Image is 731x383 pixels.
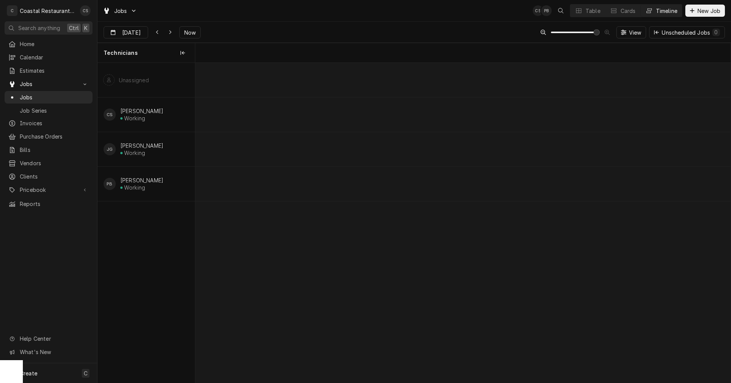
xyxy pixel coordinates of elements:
[80,5,91,16] div: Chris Sockriter's Avatar
[114,7,127,15] span: Jobs
[696,7,722,15] span: New Job
[20,172,89,180] span: Clients
[80,5,91,16] div: CS
[20,40,89,48] span: Home
[5,91,93,104] a: Jobs
[5,21,93,35] button: Search anythingCtrlK
[104,49,138,57] span: Technicians
[541,5,552,16] div: PB
[714,28,718,36] div: 0
[5,144,93,156] a: Bills
[84,369,88,377] span: C
[7,5,18,16] div: C
[533,5,543,16] div: CS
[621,7,636,15] div: Cards
[97,43,195,63] div: Technicians column. SPACE for context menu
[97,63,195,383] div: left
[586,7,600,15] div: Table
[20,53,89,61] span: Calendar
[120,177,163,184] div: [PERSON_NAME]
[183,29,197,37] span: Now
[20,159,89,167] span: Vendors
[5,157,93,169] a: Vendors
[5,51,93,64] a: Calendar
[69,24,79,32] span: Ctrl
[18,24,60,32] span: Search anything
[20,146,89,154] span: Bills
[20,132,89,140] span: Purchase Orders
[20,93,89,101] span: Jobs
[20,80,77,88] span: Jobs
[119,77,149,83] div: Unassigned
[124,115,145,121] div: Working
[20,7,76,15] div: Coastal Restaurant Repair
[616,26,646,38] button: View
[100,5,140,17] a: Go to Jobs
[685,5,725,17] button: New Job
[649,26,725,38] button: Unscheduled Jobs0
[5,64,93,77] a: Estimates
[195,63,731,383] div: normal
[5,78,93,90] a: Go to Jobs
[541,5,552,16] div: Phill Blush's Avatar
[104,26,148,38] button: [DATE]
[5,170,93,183] a: Clients
[20,67,89,75] span: Estimates
[20,200,89,208] span: Reports
[627,29,643,37] span: View
[20,186,77,194] span: Pricebook
[662,29,720,37] div: Unscheduled Jobs
[5,104,93,117] a: Job Series
[5,184,93,196] a: Go to Pricebook
[5,346,93,358] a: Go to What's New
[5,332,93,345] a: Go to Help Center
[533,5,543,16] div: Chris Sockriter's Avatar
[120,142,163,149] div: [PERSON_NAME]
[20,370,37,377] span: Create
[20,335,88,343] span: Help Center
[5,38,93,50] a: Home
[179,26,201,38] button: Now
[20,107,89,115] span: Job Series
[656,7,677,15] div: Timeline
[20,119,89,127] span: Invoices
[5,117,93,129] a: Invoices
[104,178,116,190] div: Phill Blush's Avatar
[555,5,567,17] button: Open search
[5,198,93,210] a: Reports
[124,184,145,191] div: Working
[120,108,163,114] div: [PERSON_NAME]
[104,178,116,190] div: PB
[104,143,116,155] div: JG
[20,348,88,356] span: What's New
[5,130,93,143] a: Purchase Orders
[84,24,88,32] span: K
[104,143,116,155] div: James Gatton's Avatar
[104,109,116,121] div: CS
[104,109,116,121] div: Chris Sockriter's Avatar
[124,150,145,156] div: Working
